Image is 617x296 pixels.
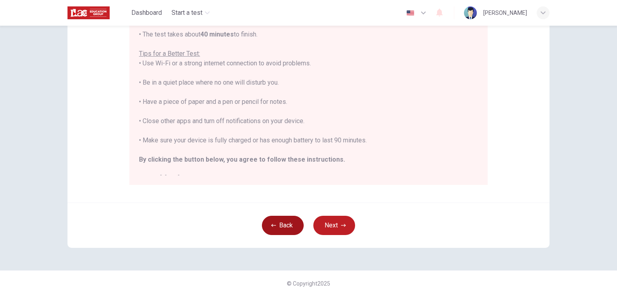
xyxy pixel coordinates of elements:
button: Back [262,216,304,235]
div: [PERSON_NAME] [483,8,527,18]
img: en [405,10,415,16]
button: Next [313,216,355,235]
span: Dashboard [131,8,162,18]
img: Profile picture [464,6,477,19]
b: By clicking the button below, you agree to follow these instructions. [139,156,345,163]
u: Tips for a Better Test: [139,50,200,57]
button: Dashboard [128,6,165,20]
a: ILAC logo [67,5,128,21]
img: ILAC logo [67,5,110,21]
span: © Copyright 2025 [287,280,330,287]
h2: Good luck! [139,174,478,184]
span: Start a test [172,8,202,18]
b: 40 minutes [200,30,234,38]
button: Start a test [168,6,213,20]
